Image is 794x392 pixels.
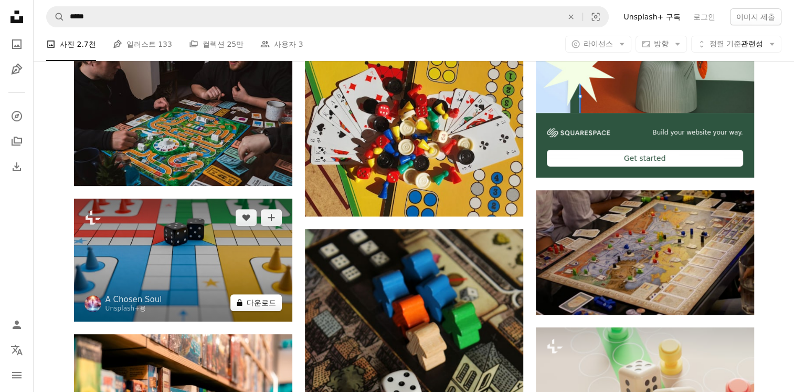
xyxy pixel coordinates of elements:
a: Unsplash+ 구독 [617,8,686,25]
span: 정렬 기준 [710,39,741,48]
a: 테이블에서 독점 게임을 하는 두 남자 [74,103,292,112]
a: 흰 셔츠를 입은 사람이 퍼즐 게임을 하는 테이블 옆에 앉아 있다 [536,247,754,257]
a: 로그인 [687,8,722,25]
button: 시각적 검색 [583,7,608,27]
span: 3 [299,38,303,50]
button: 다운로드 [230,294,282,311]
img: 테이블에서 독점 게임을 하는 두 남자 [74,30,292,186]
button: 라이선스 [565,36,631,53]
a: 테이블에 있는 여러 단추의 클로즈업 [305,130,523,139]
div: 용 [105,305,162,313]
a: 사진 [6,34,27,55]
a: A Chosen Soul [105,294,162,305]
a: 컬렉션 [6,131,27,152]
a: 탐색 [6,106,27,127]
div: Get started [547,150,743,167]
a: 다운로드 내역 [6,156,27,177]
a: 주사위가 있는 보드 게임의 클로즈업 [74,255,292,265]
a: Unsplash+ [105,305,140,312]
span: 133 [158,38,172,50]
a: 일러스트 [6,59,27,80]
span: 25만 [227,38,244,50]
button: 좋아요 [236,209,257,226]
img: 테이블에 있는 여러 단추의 클로즈업 [305,53,523,216]
img: 주사위가 있는 보드 게임의 클로즈업 [74,199,292,322]
a: 사용자 3 [260,27,303,61]
a: 홈 — Unsplash [6,6,27,29]
span: 라이선스 [584,39,613,48]
button: 언어 [6,339,27,360]
form: 사이트 전체에서 이미지 찾기 [46,6,609,27]
button: 메뉴 [6,365,27,386]
a: 일러스트 133 [113,27,172,61]
img: file-1606177908946-d1eed1cbe4f5image [547,128,610,137]
img: 흰 셔츠를 입은 사람이 퍼즐 게임을 하는 테이블 옆에 앉아 있다 [536,190,754,315]
span: 방향 [654,39,669,48]
a: 로그인 / 가입 [6,314,27,335]
button: 정렬 기준관련성 [691,36,781,53]
button: 방향 [636,36,687,53]
span: 관련성 [710,39,763,49]
button: 이미지 제출 [730,8,781,25]
a: 컬렉션 25만 [189,27,244,61]
span: Build your website your way. [652,128,743,137]
button: 삭제 [559,7,583,27]
button: 컬렉션에 추가 [261,209,282,226]
button: Unsplash 검색 [47,7,65,27]
img: A Chosen Soul의 프로필로 이동 [84,295,101,312]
